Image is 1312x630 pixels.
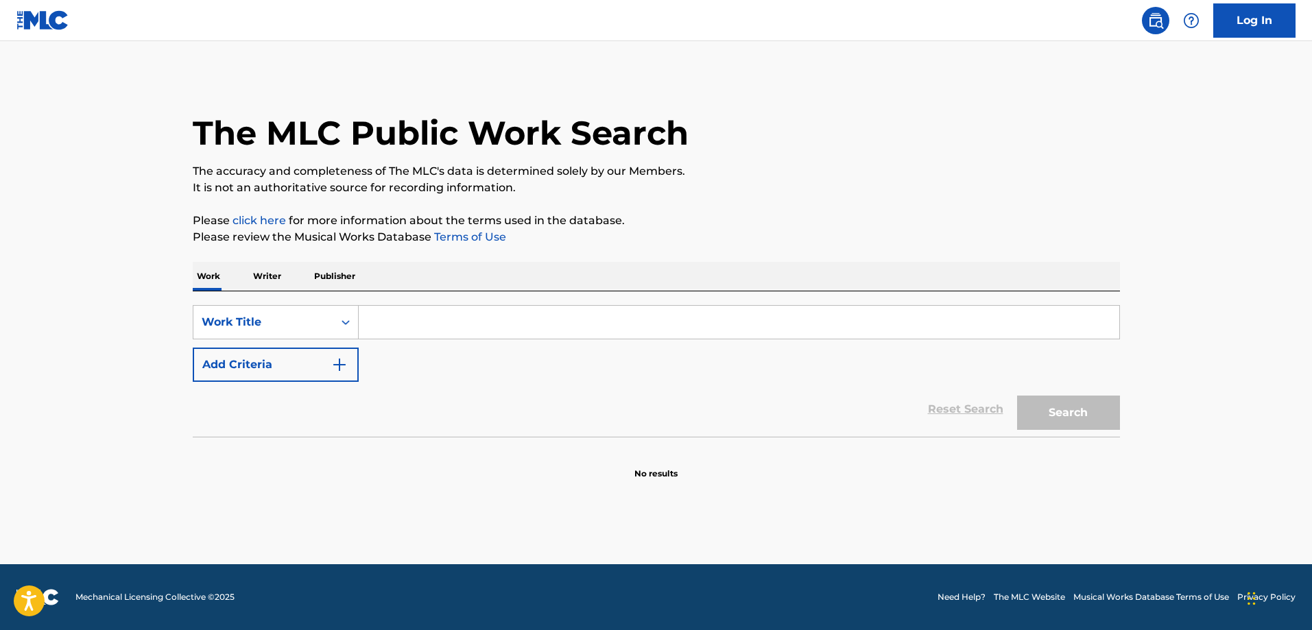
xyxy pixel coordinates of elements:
[1183,12,1200,29] img: help
[249,262,285,291] p: Writer
[193,348,359,382] button: Add Criteria
[1073,591,1229,603] a: Musical Works Database Terms of Use
[75,591,235,603] span: Mechanical Licensing Collective © 2025
[193,163,1120,180] p: The accuracy and completeness of The MLC's data is determined solely by our Members.
[634,451,678,480] p: No results
[310,262,359,291] p: Publisher
[193,112,689,154] h1: The MLC Public Work Search
[1248,578,1256,619] div: Drag
[1147,12,1164,29] img: search
[938,591,986,603] a: Need Help?
[1243,564,1312,630] iframe: Chat Widget
[1142,7,1169,34] a: Public Search
[193,262,224,291] p: Work
[193,180,1120,196] p: It is not an authoritative source for recording information.
[1237,591,1296,603] a: Privacy Policy
[16,10,69,30] img: MLC Logo
[16,589,59,605] img: logo
[994,591,1065,603] a: The MLC Website
[1178,7,1205,34] div: Help
[1213,3,1296,38] a: Log In
[193,229,1120,245] p: Please review the Musical Works Database
[193,213,1120,229] p: Please for more information about the terms used in the database.
[193,305,1120,437] form: Search Form
[232,214,286,227] a: click here
[431,230,506,243] a: Terms of Use
[202,314,325,330] div: Work Title
[331,356,348,373] img: 9d2ae6d4665cec9f34b9.svg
